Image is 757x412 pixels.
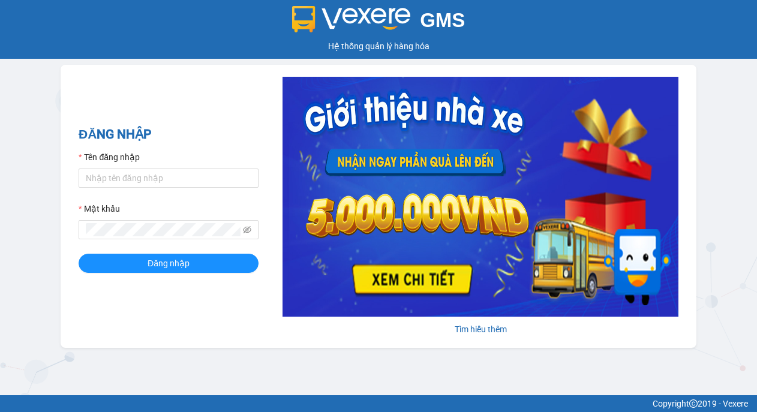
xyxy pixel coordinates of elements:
[283,323,678,336] div: Tìm hiểu thêm
[283,77,678,317] img: banner-0
[420,9,465,31] span: GMS
[292,18,465,28] a: GMS
[79,151,140,164] label: Tên đăng nhập
[3,40,754,53] div: Hệ thống quản lý hàng hóa
[292,6,411,32] img: logo 2
[79,202,120,215] label: Mật khẩu
[79,125,259,145] h2: ĐĂNG NHẬP
[689,399,698,408] span: copyright
[79,254,259,273] button: Đăng nhập
[148,257,190,270] span: Đăng nhập
[9,397,748,410] div: Copyright 2019 - Vexere
[86,223,241,236] input: Mật khẩu
[79,169,259,188] input: Tên đăng nhập
[243,225,251,234] span: eye-invisible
